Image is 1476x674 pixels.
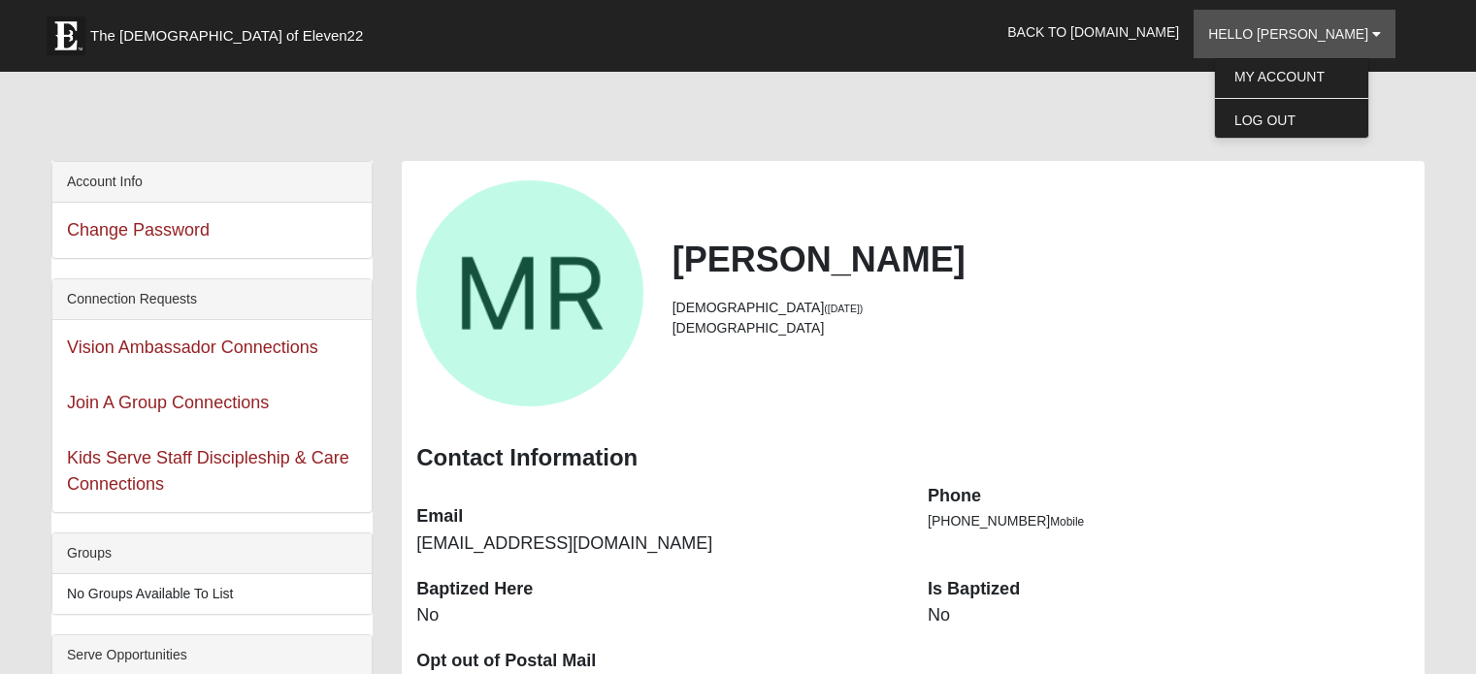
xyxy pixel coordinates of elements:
li: [PHONE_NUMBER] [928,511,1410,531]
span: Mobile [1050,515,1084,529]
a: Change Password [67,220,210,240]
li: [DEMOGRAPHIC_DATA] [672,298,1410,318]
a: Hello [PERSON_NAME] [1194,10,1395,58]
dt: Phone [928,484,1410,509]
h3: Contact Information [416,444,1410,472]
span: The [DEMOGRAPHIC_DATA] of Eleven22 [90,26,363,46]
a: Vision Ambassador Connections [67,337,318,357]
a: Join A Group Connections [67,393,269,412]
dd: No [928,603,1410,628]
div: Account Info [52,162,372,203]
div: Groups [52,533,372,574]
dt: Email [416,504,899,530]
small: ([DATE]) [824,303,863,314]
dd: [EMAIL_ADDRESS][DOMAIN_NAME] [416,531,899,557]
img: Eleven22 logo [47,16,85,55]
dt: Opt out of Postal Mail [416,649,899,674]
dt: Is Baptized [928,577,1410,602]
li: No Groups Available To List [52,574,372,614]
a: My Account [1215,64,1368,89]
div: Connection Requests [52,279,372,320]
li: [DEMOGRAPHIC_DATA] [672,318,1410,338]
a: Kids Serve Staff Discipleship & Care Connections [67,448,349,494]
span: Hello [PERSON_NAME] [1208,26,1368,42]
h2: [PERSON_NAME] [672,239,1410,280]
a: Log Out [1215,108,1368,133]
a: View Fullsize Photo [416,180,642,406]
a: Back to [DOMAIN_NAME] [993,8,1194,56]
dd: No [416,603,899,628]
dt: Baptized Here [416,577,899,602]
a: The [DEMOGRAPHIC_DATA] of Eleven22 [37,7,425,55]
